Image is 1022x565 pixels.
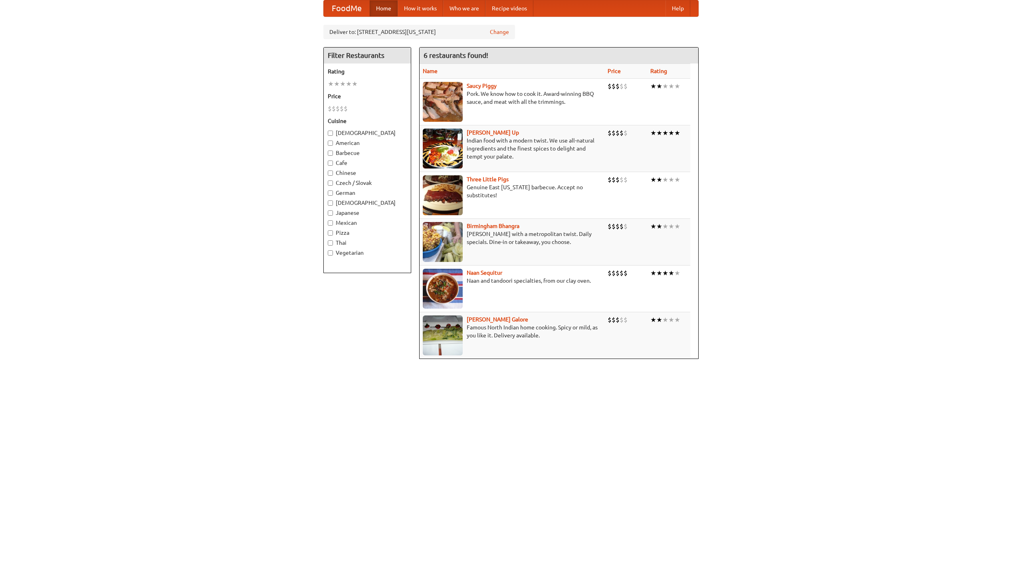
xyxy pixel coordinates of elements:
[423,230,601,246] p: [PERSON_NAME] with a metropolitan twist. Daily specials. Dine-in or takeaway, you choose.
[662,175,668,184] li: ★
[674,222,680,231] li: ★
[423,323,601,339] p: Famous North Indian home cooking. Spicy or mild, as you like it. Delivery available.
[332,104,336,113] li: $
[423,137,601,161] p: Indian food with a modern twist. We use all-natural ingredients and the finest spices to delight ...
[485,0,533,16] a: Recipe videos
[344,104,348,113] li: $
[328,240,333,246] input: Thai
[340,104,344,113] li: $
[328,180,333,186] input: Czech / Slovak
[665,0,690,16] a: Help
[328,189,407,197] label: German
[467,223,519,229] a: Birmingham Bhangra
[674,175,680,184] li: ★
[467,316,528,323] a: [PERSON_NAME] Galore
[620,82,624,91] li: $
[624,82,628,91] li: $
[352,79,358,88] li: ★
[467,83,497,89] a: Saucy Piggy
[328,239,407,247] label: Thai
[328,209,407,217] label: Japanese
[608,222,612,231] li: $
[620,315,624,324] li: $
[340,79,346,88] li: ★
[423,183,601,199] p: Genuine East [US_STATE] barbecue. Accept no substitutes!
[624,129,628,137] li: $
[612,82,616,91] li: $
[328,151,333,156] input: Barbecue
[616,315,620,324] li: $
[423,90,601,106] p: Pork. We know how to cook it. Award-winning BBQ sauce, and meat with all the trimmings.
[650,68,667,74] a: Rating
[612,269,616,278] li: $
[620,175,624,184] li: $
[328,179,407,187] label: Czech / Slovak
[662,269,668,278] li: ★
[443,0,485,16] a: Who we are
[624,315,628,324] li: $
[423,315,463,355] img: currygalore.jpg
[668,222,674,231] li: ★
[328,129,407,137] label: [DEMOGRAPHIC_DATA]
[328,170,333,176] input: Chinese
[467,176,509,182] a: Three Little Pigs
[668,269,674,278] li: ★
[370,0,398,16] a: Home
[674,269,680,278] li: ★
[616,269,620,278] li: $
[423,277,601,285] p: Naan and tandoori specialties, from our clay oven.
[612,129,616,137] li: $
[328,141,333,146] input: American
[328,210,333,216] input: Japanese
[650,175,656,184] li: ★
[650,315,656,324] li: ★
[328,139,407,147] label: American
[328,219,407,227] label: Mexican
[324,0,370,16] a: FoodMe
[328,199,407,207] label: [DEMOGRAPHIC_DATA]
[608,315,612,324] li: $
[328,149,407,157] label: Barbecue
[620,269,624,278] li: $
[467,129,519,136] a: [PERSON_NAME] Up
[608,129,612,137] li: $
[668,175,674,184] li: ★
[608,269,612,278] li: $
[328,250,333,256] input: Vegetarian
[662,129,668,137] li: ★
[674,315,680,324] li: ★
[612,222,616,231] li: $
[323,25,515,39] div: Deliver to: [STREET_ADDRESS][US_STATE]
[608,68,621,74] a: Price
[674,129,680,137] li: ★
[336,104,340,113] li: $
[328,159,407,167] label: Cafe
[328,200,333,206] input: [DEMOGRAPHIC_DATA]
[662,315,668,324] li: ★
[423,68,438,74] a: Name
[612,315,616,324] li: $
[662,222,668,231] li: ★
[328,131,333,136] input: [DEMOGRAPHIC_DATA]
[328,79,334,88] li: ★
[328,230,333,236] input: Pizza
[624,269,628,278] li: $
[467,270,502,276] a: Naan Sequitur
[423,82,463,122] img: saucy.jpg
[620,222,624,231] li: $
[424,52,488,59] ng-pluralize: 6 restaurants found!
[328,92,407,100] h5: Price
[668,315,674,324] li: ★
[398,0,443,16] a: How it works
[656,82,662,91] li: ★
[650,269,656,278] li: ★
[608,82,612,91] li: $
[656,175,662,184] li: ★
[423,269,463,309] img: naansequitur.jpg
[650,129,656,137] li: ★
[620,129,624,137] li: $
